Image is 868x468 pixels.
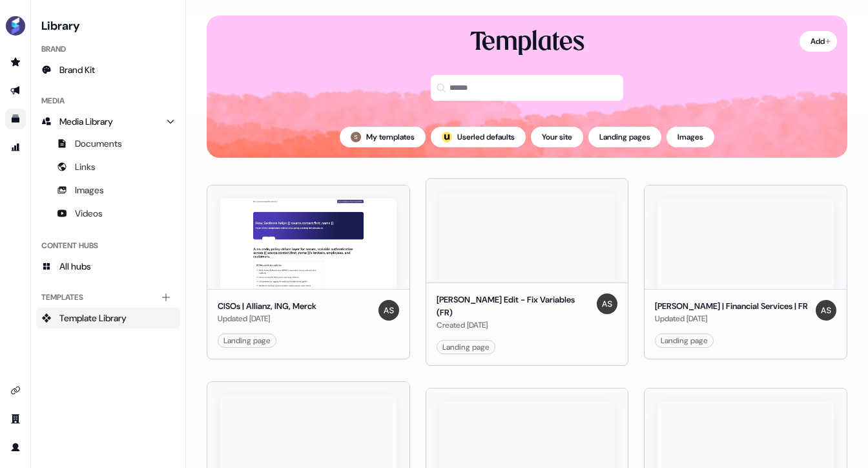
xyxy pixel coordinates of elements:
[378,300,399,321] img: Antoni
[75,207,103,220] span: Videos
[36,111,180,132] a: Media Library
[597,293,617,314] img: Antoni
[218,300,316,313] div: CISOs | Allianz, ING, Merck
[75,137,122,150] span: Documents
[207,178,410,366] button: CISOs | Allianz, ING, MerckCISOs | Allianz, ING, MerckUpdated [DATE]AntoniLanding page
[437,319,592,332] div: Created [DATE]
[340,127,426,147] button: My templates
[75,184,104,197] span: Images
[5,109,26,129] a: Go to templates
[426,178,629,366] button: Ryan Edit - Fix Variables (FR)[PERSON_NAME] Edit - Fix Variables (FR)Created [DATE]AntoniLanding ...
[531,127,583,147] button: Your site
[36,180,180,200] a: Images
[36,287,180,308] div: Templates
[644,178,847,366] button: Sara | Financial Services | FR[PERSON_NAME] | Financial Services | FRUpdated [DATE]AntoniLanding ...
[666,127,714,147] button: Images
[816,300,836,321] img: Antoni
[59,260,91,273] span: All hubs
[470,26,584,59] div: Templates
[36,308,180,328] a: Template Library
[36,203,180,224] a: Videos
[5,380,26,401] a: Go to integrations
[36,133,180,154] a: Documents
[59,312,127,324] span: Template Library
[655,300,808,313] div: [PERSON_NAME] | Financial Services | FR
[5,409,26,429] a: Go to team
[36,16,180,34] h3: Library
[431,127,526,147] button: userled logo;Userled defaults
[36,256,180,277] a: All hubs
[36,39,180,59] div: Brand
[442,132,452,142] img: userled logo
[36,90,180,111] div: Media
[439,192,615,282] img: Ryan Edit - Fix Variables (FR)
[75,160,96,173] span: Links
[5,137,26,158] a: Go to attribution
[36,59,180,80] a: Brand Kit
[5,52,26,72] a: Go to prospects
[59,63,95,76] span: Brand Kit
[5,80,26,101] a: Go to outbound experience
[588,127,661,147] button: Landing pages
[218,312,316,325] div: Updated [DATE]
[59,115,113,128] span: Media Library
[657,198,834,289] img: Sara | Financial Services | FR
[442,132,452,142] div: ;
[36,156,180,177] a: Links
[351,132,361,142] img: Sara
[437,293,592,319] div: [PERSON_NAME] Edit - Fix Variables (FR)
[655,312,808,325] div: Updated [DATE]
[661,334,708,347] div: Landing page
[442,341,490,354] div: Landing page
[220,198,397,289] img: CISOs | Allianz, ING, Merck
[223,334,271,347] div: Landing page
[800,31,837,52] button: Add
[36,235,180,256] div: Content Hubs
[5,437,26,458] a: Go to profile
